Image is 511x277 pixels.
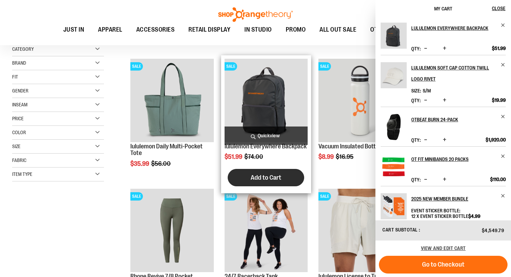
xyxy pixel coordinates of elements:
[411,98,421,103] label: Qty
[217,7,294,22] img: Shop Orangetheory
[12,60,26,66] span: Brand
[318,59,401,142] img: Vacuum Insulated Bottle 24 oz
[225,59,308,142] img: lululemon Everywhere Backpack
[130,62,143,71] span: SALE
[225,143,307,150] a: lululemon Everywhere Backpack
[225,62,237,71] span: SALE
[486,137,506,143] span: $1,920.00
[225,189,308,272] img: 24/7 Racerback Tank
[318,189,401,273] a: lululemon License to Train 5in Linerless ShortsSALE
[411,62,496,84] h2: lululemon Soft Cap Cotton Twill Logo Rivet
[492,6,505,11] span: Close
[381,23,407,53] a: lululemon Everywhere Backpack
[381,62,407,88] img: lululemon Soft Cap Cotton Twill Logo Rivet
[381,55,506,107] li: Product
[251,174,281,181] span: Add to Cart
[225,189,308,273] a: 24/7 Racerback TankSALE
[411,154,496,165] h2: OT FIT MINIBANDS 20 PACKS
[422,176,429,183] button: Decrease product quantity
[286,22,306,38] span: PROMO
[411,193,496,204] h2: 2025 New Member Bundle
[12,74,18,80] span: Fit
[441,97,448,104] button: Increase product quantity
[225,153,243,160] span: $51.99
[441,45,448,52] button: Increase product quantity
[244,22,272,38] span: IN STUDIO
[381,193,407,224] a: 2025 New Member Bundle
[441,137,448,144] button: Increase product quantity
[12,144,21,149] span: Size
[130,160,150,167] span: $35.99
[411,23,496,34] h2: lululemon Everywhere Backpack
[318,143,396,150] a: Vacuum Insulated Bottle 24 oz
[468,213,480,219] span: $4.99
[12,102,27,107] span: Inseam
[381,154,407,184] a: OT FIT MINIBANDS 20 PACKS
[130,143,203,157] a: lululemon Daily Multi-Pocket Tote
[381,107,506,146] li: Product
[381,146,506,186] li: Product
[434,6,452,11] span: My Cart
[12,157,26,163] span: Fabric
[482,228,504,233] span: $4,549.79
[381,114,407,145] a: OTbeat Burn 24-pack
[411,154,506,165] a: OT FIT MINIBANDS 20 PACKS
[411,193,506,204] a: 2025 New Member Bundle
[12,130,26,135] span: Color
[315,55,405,178] div: product
[422,137,429,144] button: Decrease product quantity
[411,208,460,213] dt: Event Sticker Bottle
[370,22,402,38] span: OTF BY YOU
[422,45,429,52] button: Decrease product quantity
[492,97,506,103] span: $19.99
[151,160,172,167] span: $56.00
[12,171,32,177] span: Item Type
[12,116,24,121] span: Price
[381,23,506,55] li: Product
[501,154,506,159] a: Remove item
[411,23,506,34] a: lululemon Everywhere Backpack
[130,59,213,143] a: lululemon Daily Multi-Pocket ToteSALE
[225,192,237,201] span: SALE
[411,88,421,93] dt: Size
[379,256,508,274] button: Go to Checkout
[411,46,421,51] label: Qty
[501,23,506,28] a: Remove item
[501,193,506,198] a: Remove item
[188,22,230,38] span: RETAIL DISPLAY
[411,177,421,182] label: Qty
[381,193,407,219] img: 2025 New Member Bundle
[130,189,213,272] img: Rhone Revive 7/8 Pocket Legging
[130,59,213,142] img: lululemon Daily Multi-Pocket Tote
[411,137,421,143] label: Qty
[411,114,496,125] h2: OTbeat Burn 24-pack
[411,114,506,125] a: OTbeat Burn 24-pack
[63,22,84,38] span: JUST IN
[422,261,464,268] span: Go to Checkout
[422,97,429,104] button: Decrease product quantity
[225,127,308,145] a: Quickview
[490,176,506,182] span: $110.00
[381,23,407,49] img: lululemon Everywhere Backpack
[98,22,122,38] span: APPAREL
[381,186,506,250] li: Product
[318,59,401,143] a: Vacuum Insulated Bottle 24 ozSALE
[381,154,407,180] img: OT FIT MINIBANDS 20 PACKS
[421,245,466,251] a: View and edit cart
[318,189,401,272] img: lululemon License to Train 5in Linerless Shorts
[492,45,506,51] span: $51.99
[318,153,335,160] span: $8.99
[381,114,407,140] img: OTbeat Burn 24-pack
[221,55,311,193] div: product
[127,55,217,185] div: product
[411,62,506,84] a: lululemon Soft Cap Cotton Twill Logo Rivet
[411,213,480,219] span: 12 x Event Sticker Bottle
[318,62,331,71] span: SALE
[336,153,355,160] span: $16.95
[319,22,356,38] span: ALL OUT SALE
[244,153,264,160] span: $74.00
[12,46,34,52] span: Category
[136,22,175,38] span: ACCESSORIES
